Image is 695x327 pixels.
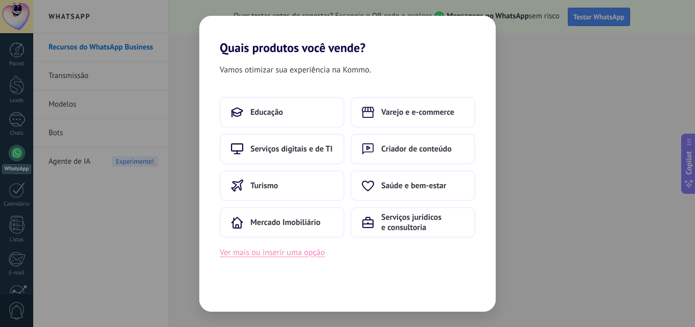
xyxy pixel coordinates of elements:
[351,134,475,164] button: Criador de conteúdo
[351,170,475,201] button: Saúde e bem-estar
[250,144,333,154] span: Serviços digitais e de TI
[381,107,454,117] span: Varejo e e-commerce
[220,207,344,238] button: Mercado Imobiliário
[220,63,371,77] span: Vamos otimizar sua experiência na Kommo.
[351,97,475,128] button: Varejo e e-commerce
[199,16,496,55] h2: Quais produtos você vende?
[381,212,464,233] span: Serviços jurídicos e consultoria
[381,181,446,191] span: Saúde e bem-estar
[220,97,344,128] button: Educação
[250,107,283,117] span: Educação
[250,181,278,191] span: Turismo
[220,170,344,201] button: Turismo
[220,134,344,164] button: Serviços digitais e de TI
[220,246,325,259] button: Ver mais ou inserir uma opção
[250,217,320,228] span: Mercado Imobiliário
[381,144,452,154] span: Criador de conteúdo
[351,207,475,238] button: Serviços jurídicos e consultoria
